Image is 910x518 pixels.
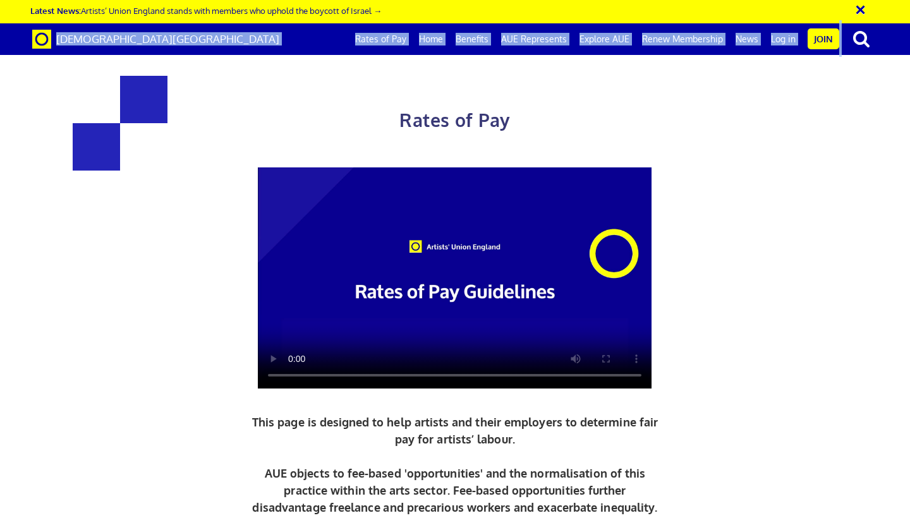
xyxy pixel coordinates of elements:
[573,23,636,55] a: Explore AUE
[349,23,413,55] a: Rates of Pay
[30,5,382,16] a: Latest News:Artists’ Union England stands with members who uphold the boycott of Israel →
[842,25,881,52] button: search
[249,414,662,516] p: This page is designed to help artists and their employers to determine fair pay for artists’ labo...
[413,23,449,55] a: Home
[808,28,839,49] a: Join
[765,23,802,55] a: Log in
[495,23,573,55] a: AUE Represents
[30,5,81,16] strong: Latest News:
[56,32,279,45] span: [DEMOGRAPHIC_DATA][GEOGRAPHIC_DATA]
[449,23,495,55] a: Benefits
[399,109,510,131] span: Rates of Pay
[23,23,289,55] a: Brand [DEMOGRAPHIC_DATA][GEOGRAPHIC_DATA]
[729,23,765,55] a: News
[636,23,729,55] a: Renew Membership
